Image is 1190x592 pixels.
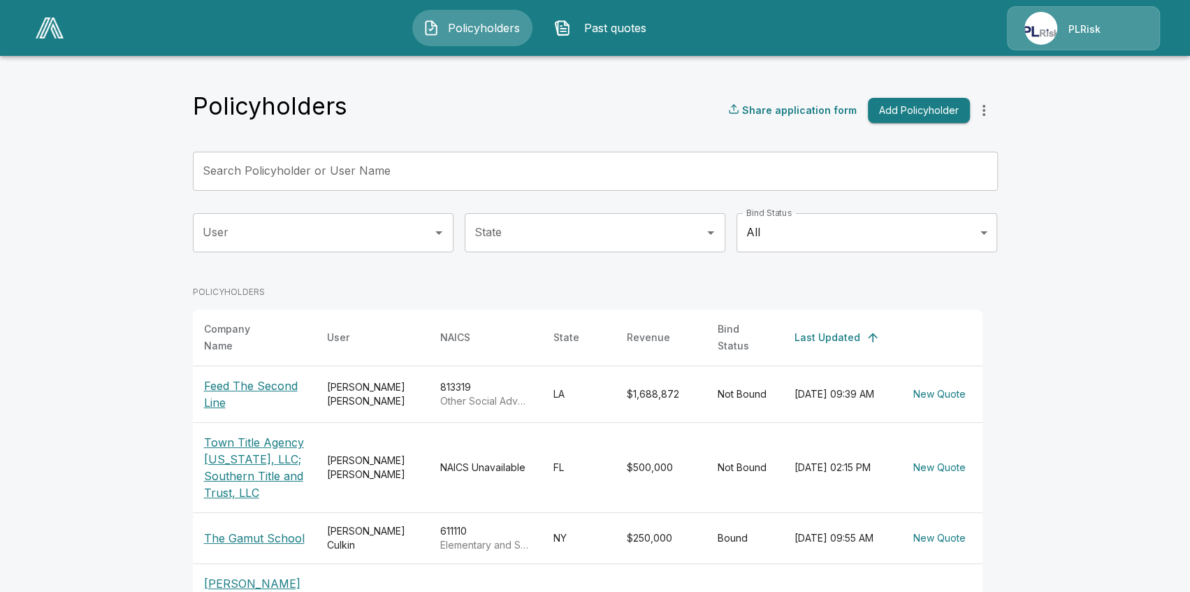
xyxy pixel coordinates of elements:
span: Policyholders [445,20,522,36]
button: New Quote [908,455,971,481]
p: Town Title Agency [US_STATE], LLC; Southern Title and Trust, LLC [204,434,305,501]
h4: Policyholders [193,92,347,121]
button: Policyholders IconPolicyholders [412,10,532,46]
button: more [970,96,998,124]
td: NY [542,512,616,563]
button: Open [429,223,449,243]
div: [PERSON_NAME] Culkin [327,524,418,552]
td: $500,000 [616,422,706,512]
td: Not Bound [706,422,783,512]
td: $250,000 [616,512,706,563]
div: Last Updated [794,329,860,346]
td: [DATE] 09:39 AM [783,366,897,422]
div: All [737,213,997,252]
p: The Gamut School [204,530,305,547]
img: Past quotes Icon [554,20,571,36]
div: Revenue [627,329,670,346]
div: 611110 [440,524,531,552]
div: 813319 [440,380,531,408]
div: User [327,329,349,346]
div: [PERSON_NAME] [PERSON_NAME] [327,454,418,482]
button: Add Policyholder [868,98,970,124]
td: [DATE] 09:55 AM [783,512,897,563]
div: Company Name [204,321,280,354]
td: FL [542,422,616,512]
td: Bound [706,512,783,563]
button: Past quotes IconPast quotes [544,10,664,46]
p: POLICYHOLDERS [193,286,982,298]
label: Bind Status [746,207,792,219]
td: Not Bound [706,366,783,422]
button: Open [701,223,720,243]
p: Other Social Advocacy Organizations [440,394,531,408]
img: AA Logo [36,17,64,38]
div: NAICS [440,329,470,346]
td: [DATE] 02:15 PM [783,422,897,512]
td: NAICS Unavailable [429,422,542,512]
td: LA [542,366,616,422]
button: New Quote [908,526,971,551]
button: New Quote [908,382,971,407]
p: Share application form [742,103,857,117]
td: $1,688,872 [616,366,706,422]
p: Elementary and Secondary Schools [440,538,531,552]
div: State [553,329,579,346]
p: Feed The Second Line [204,377,305,411]
a: Add Policyholder [862,98,970,124]
img: Policyholders Icon [423,20,440,36]
div: [PERSON_NAME] [PERSON_NAME] [327,380,418,408]
th: Bind Status [706,310,783,366]
span: Past quotes [576,20,653,36]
